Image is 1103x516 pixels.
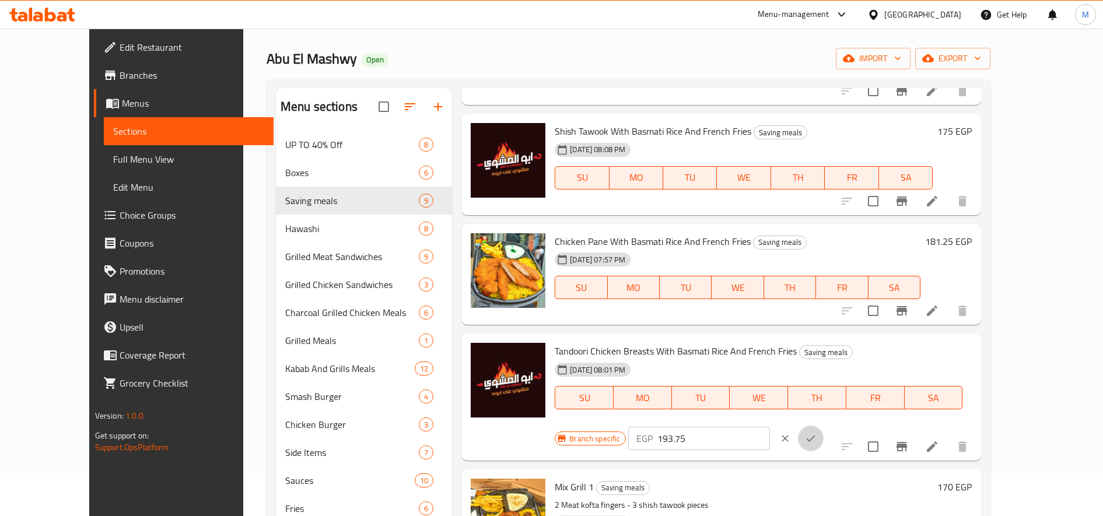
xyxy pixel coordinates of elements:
[888,77,916,105] button: Branch-specific-item
[712,276,764,299] button: WE
[362,55,388,65] span: Open
[851,389,900,406] span: FR
[861,79,885,103] span: Select to update
[276,410,452,438] div: Chicken Burger3
[276,382,452,410] div: Smash Burger4
[608,276,660,299] button: MO
[764,276,816,299] button: TH
[776,169,820,186] span: TH
[396,93,424,121] span: Sort sections
[113,152,264,166] span: Full Menu View
[948,297,976,325] button: delete
[285,278,419,292] span: Grilled Chicken Sandwiches
[717,166,771,189] button: WE
[113,124,264,138] span: Sections
[663,166,717,189] button: TU
[879,166,933,189] button: SA
[285,334,419,347] span: Grilled Meals
[94,341,274,369] a: Coverage Report
[799,345,853,359] div: Saving meals
[372,94,396,119] span: Select all sections
[419,501,433,515] div: items
[285,222,419,236] div: Hawashi
[845,51,901,66] span: import
[276,327,452,354] div: Grilled Meals1
[909,389,958,406] span: SA
[793,389,842,406] span: TH
[884,8,961,21] div: [GEOGRAPHIC_DATA]
[668,169,712,186] span: TU
[597,481,649,494] span: Saving meals
[276,271,452,299] div: Grilled Chicken Sandwiches3
[618,389,667,406] span: MO
[120,320,264,334] span: Upsell
[419,391,433,402] span: 4
[888,297,916,325] button: Branch-specific-item
[419,223,433,234] span: 8
[560,389,609,406] span: SU
[267,45,357,72] span: Abu El Mashwy
[104,117,274,145] a: Sections
[113,180,264,194] span: Edit Menu
[285,194,419,208] span: Saving meals
[285,445,419,459] span: Side Items
[94,369,274,397] a: Grocery Checklist
[419,195,433,206] span: 9
[869,276,920,299] button: SA
[419,279,433,290] span: 3
[94,313,274,341] a: Upsell
[120,264,264,278] span: Promotions
[948,187,976,215] button: delete
[95,428,149,443] span: Get support on:
[565,144,630,155] span: [DATE] 08:08 PM
[419,139,433,150] span: 8
[555,478,594,496] span: Mix Grill 1
[555,498,933,513] p: 2 Meat kofta fingers - 3 shish tawook pieces
[419,334,433,347] div: items
[937,479,972,495] h6: 170 EGP
[565,254,630,265] span: [DATE] 07:57 PM
[104,173,274,201] a: Edit Menu
[285,250,419,264] span: Grilled Meat Sandwiches
[905,386,963,409] button: SA
[94,229,274,257] a: Coupons
[285,306,419,320] span: Charcoal Grilled Chicken Meals
[788,386,846,409] button: TH
[276,299,452,327] div: Charcoal Grilled Chicken Meals6
[925,440,939,454] a: Edit menu item
[1082,8,1089,21] span: M
[419,250,433,264] div: items
[677,389,726,406] span: TU
[419,306,433,320] div: items
[873,279,916,296] span: SA
[94,257,274,285] a: Promotions
[672,386,730,409] button: TU
[419,307,433,318] span: 6
[772,426,798,451] button: clear
[925,51,981,66] span: export
[285,417,419,431] div: Chicken Burger
[285,138,419,152] div: UP TO 40% Off
[861,434,885,459] span: Select to update
[415,473,433,487] div: items
[753,236,807,250] div: Saving meals
[94,201,274,229] a: Choice Groups
[94,89,274,117] a: Menus
[419,138,433,152] div: items
[419,278,433,292] div: items
[362,53,388,67] div: Open
[657,427,770,450] input: Please enter price
[276,187,452,215] div: Saving meals9
[95,408,124,423] span: Version:
[888,187,916,215] button: Branch-specific-item
[120,208,264,222] span: Choice Groups
[415,361,433,375] div: items
[614,169,659,186] span: MO
[419,503,433,514] span: 6
[419,167,433,178] span: 6
[94,285,274,313] a: Menu disclaimer
[120,40,264,54] span: Edit Restaurant
[419,417,433,431] div: items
